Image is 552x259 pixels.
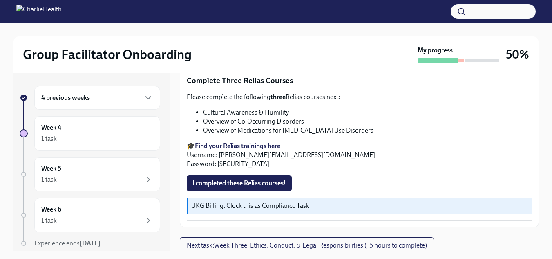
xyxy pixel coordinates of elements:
[20,157,160,191] a: Week 51 task
[418,46,453,55] strong: My progress
[187,241,427,250] span: Next task : Week Three: Ethics, Conduct, & Legal Responsibilities (~5 hours to complete)
[20,116,160,151] a: Week 41 task
[187,92,532,101] p: Please complete the following Relias courses next:
[41,216,57,225] div: 1 task
[192,179,286,187] span: I completed these Relias courses!
[23,46,192,63] h2: Group Facilitator Onboarding
[20,198,160,232] a: Week 61 task
[195,142,280,150] a: Find your Relias trainings here
[187,75,532,86] p: Complete Three Relias Courses
[191,201,529,210] p: UKG Billing: Clock this as Compliance Task
[80,239,101,247] strong: [DATE]
[16,5,62,18] img: CharlieHealth
[41,93,90,102] h6: 4 previous weeks
[203,108,532,117] li: Cultural Awareness & Humility
[41,134,57,143] div: 1 task
[506,47,529,62] h3: 50%
[187,175,292,191] button: I completed these Relias courses!
[180,237,434,254] button: Next task:Week Three: Ethics, Conduct, & Legal Responsibilities (~5 hours to complete)
[203,117,532,126] li: Overview of Co-Occurring Disorders
[41,123,61,132] h6: Week 4
[187,142,532,169] p: 🎓 Username: [PERSON_NAME][EMAIL_ADDRESS][DOMAIN_NAME] Password: [SECURITY_DATA]
[41,205,61,214] h6: Week 6
[203,126,532,135] li: Overview of Medications for [MEDICAL_DATA] Use Disorders
[34,86,160,110] div: 4 previous weeks
[270,93,286,101] strong: three
[41,164,61,173] h6: Week 5
[41,175,57,184] div: 1 task
[34,239,101,247] span: Experience ends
